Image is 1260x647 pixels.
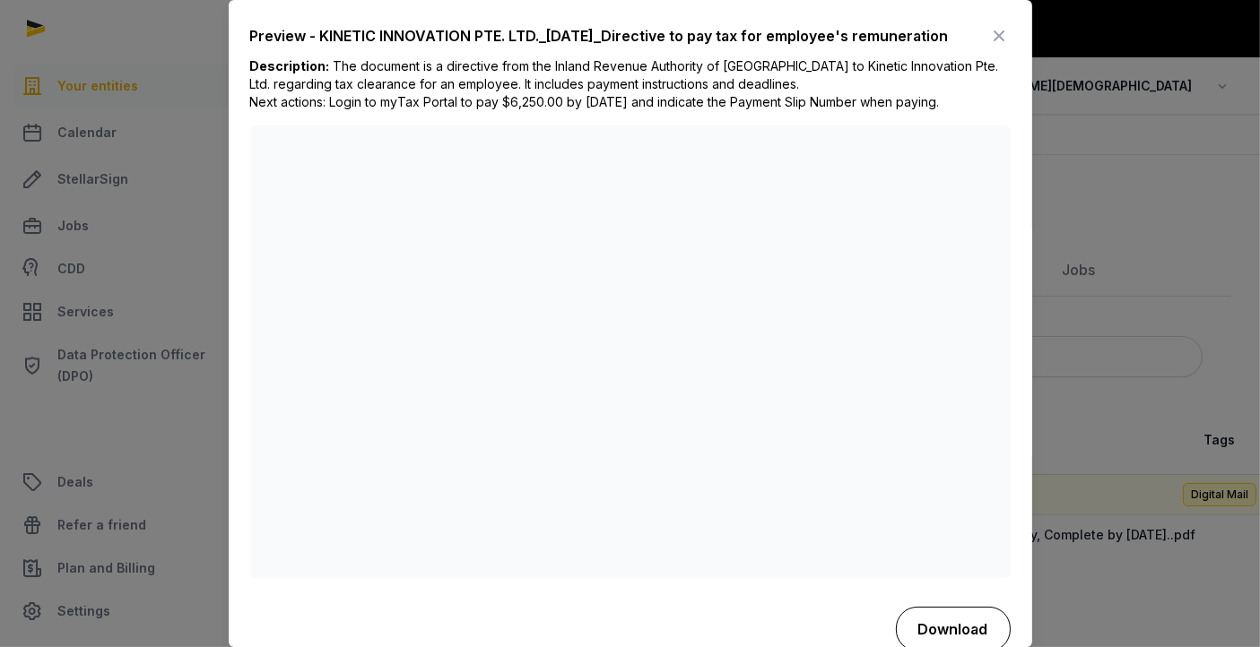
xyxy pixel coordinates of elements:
span: The document is a directive from the Inland Revenue Authority of [GEOGRAPHIC_DATA] to Kinetic Inn... [250,58,999,109]
iframe: Chat Widget [1170,561,1260,647]
b: Description: [250,58,330,73]
div: Preview - KINETIC INNOVATION PTE. LTD._[DATE]_Directive to pay tax for employee's remuneration [250,25,949,47]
